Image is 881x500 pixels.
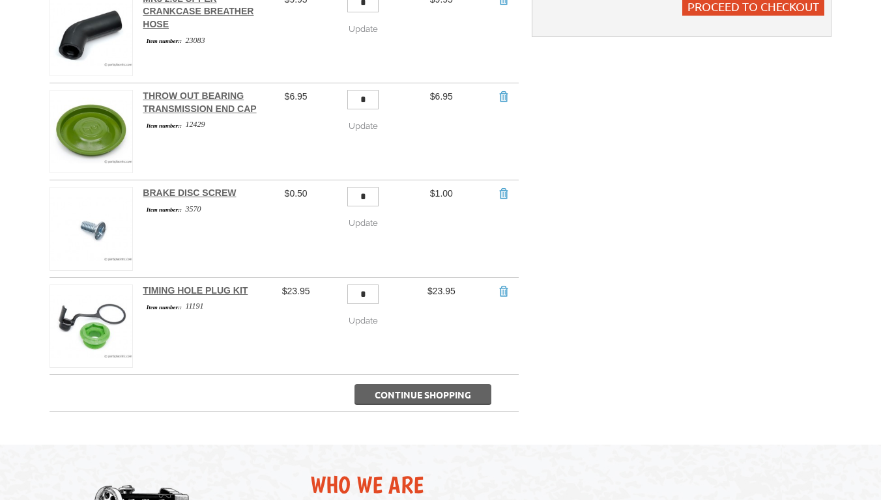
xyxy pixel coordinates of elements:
a: Timing Hole Plug Kit [143,285,248,296]
span: Update [349,218,378,228]
span: $6.95 [430,91,453,102]
span: Item number:: [143,303,185,312]
span: $23.95 [282,286,310,296]
a: Remove Item [497,285,510,298]
span: Item number:: [143,121,185,130]
div: 3570 [143,203,265,215]
span: Update [349,24,378,34]
a: Throw Out Bearing Transmission End Cap [143,90,256,114]
div: 11191 [143,300,265,312]
a: Remove Item [497,187,510,200]
span: Update [349,316,378,326]
div: 12429 [143,118,265,130]
span: $23.95 [427,286,455,296]
h2: Who We Are [310,471,852,499]
span: Item number:: [143,205,185,214]
a: Remove Item [497,90,510,103]
span: $1.00 [430,188,453,199]
span: $6.95 [285,91,308,102]
span: $0.50 [285,188,308,199]
div: 23083 [143,35,265,46]
img: Throw Out Bearing Transmission End Cap [50,90,132,173]
img: Timing Hole Plug Kit [50,285,132,367]
span: Update [349,121,378,131]
span: Continue Shopping [375,389,471,400]
img: Brake Disc Screw [50,187,132,270]
a: Brake Disc Screw [143,187,236,198]
button: Continue Shopping [354,384,491,405]
span: Item number:: [143,36,185,46]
